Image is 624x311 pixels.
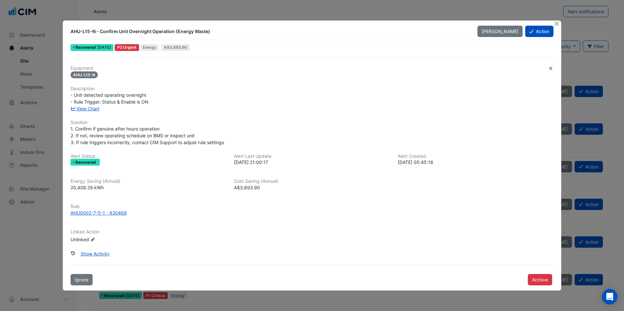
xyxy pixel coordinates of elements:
[71,120,553,125] h6: Solution
[71,66,553,71] h6: Equipment
[71,92,149,105] span: - Unit detected operating overnight - Rule Trigger: Status & Enable is ON
[71,209,553,216] a: AHU0002-7-5-1 - 820468
[90,237,95,242] fa-icon: Edit Linked Action
[71,126,224,145] span: 1. Confirm if genuine after hours operation 2. If not, review operating schedule on BMS or inspec...
[528,274,552,285] button: Archive
[140,44,159,51] span: Energy
[234,159,390,166] div: [DATE] 21:00:17
[71,229,553,235] h6: Linked Action
[398,154,553,159] h6: Alert Created
[71,154,226,159] h6: Alert Status
[71,28,470,35] div: AHU-L15-N - Confirm Unit Overnight Operation (Energy Waste)
[75,160,97,164] span: Recovered
[115,44,139,51] div: P2 Urgent
[164,45,187,50] span: A$3,893.90
[602,289,617,305] div: Open Intercom Messenger
[234,185,260,190] span: A$3,893.90
[398,159,553,166] div: [DATE] 05:45:18
[71,204,553,209] h6: Rule
[525,26,553,37] button: Action
[482,29,518,34] span: [PERSON_NAME]
[553,20,560,27] button: Close
[71,184,226,191] div: 20,408.29 kWh
[234,179,390,184] h6: Cost Saving (Annual)
[71,236,149,243] div: Unlinked
[71,179,226,184] h6: Energy Saving (Annual)
[97,45,111,50] span: Fri 26-Sep-2025 21:00 AEST
[71,71,98,78] span: AHU-L15-N
[71,274,93,285] button: Ignore
[75,45,97,49] span: Recovered
[71,86,553,92] h6: Description
[71,209,127,216] div: AHU0002-7-5-1 - 820468
[477,26,523,37] button: [PERSON_NAME]
[71,106,99,111] a: View Chart
[234,154,390,159] h6: Alert Last Update
[76,248,114,259] button: Show Activity
[75,277,88,282] span: Ignore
